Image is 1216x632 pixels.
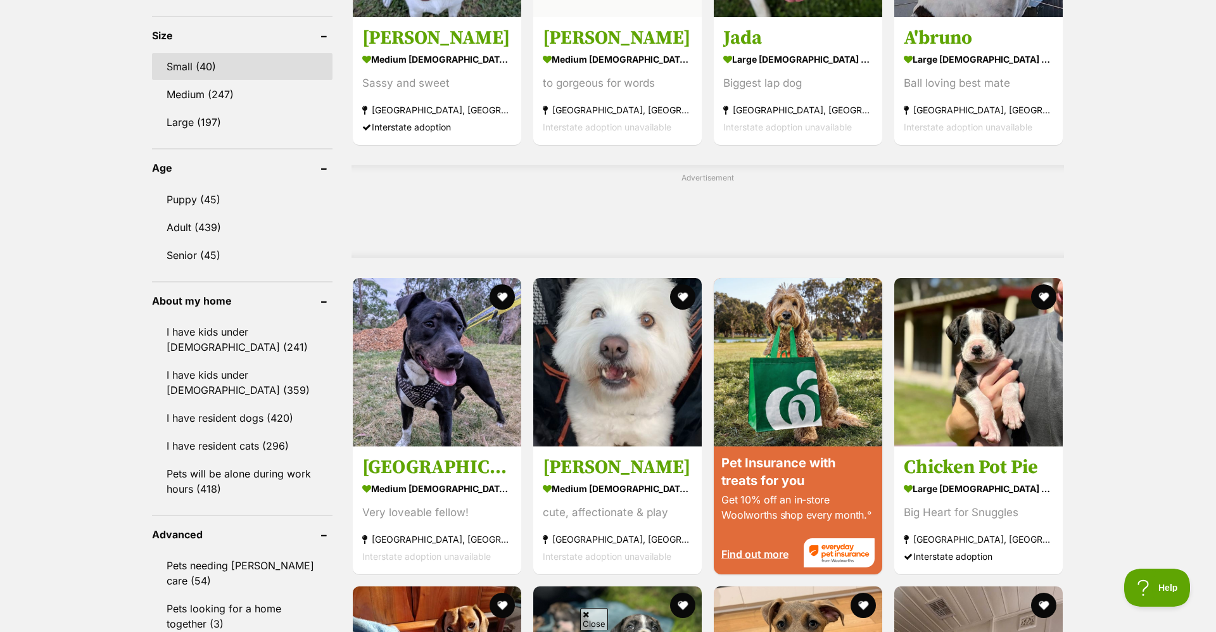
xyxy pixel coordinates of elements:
[533,446,702,574] a: [PERSON_NAME] medium [DEMOGRAPHIC_DATA] Dog cute, affectionate & play [GEOGRAPHIC_DATA], [GEOGRAP...
[543,75,692,92] div: to gorgeous for words
[894,278,1063,446] img: Chicken Pot Pie - Bull Arab Dog
[723,75,873,92] div: Biggest lap dog
[723,50,873,68] strong: large [DEMOGRAPHIC_DATA] Dog
[723,122,852,132] span: Interstate adoption unavailable
[362,118,512,136] div: Interstate adoption
[353,16,521,145] a: [PERSON_NAME] medium [DEMOGRAPHIC_DATA] Dog Sassy and sweet [GEOGRAPHIC_DATA], [GEOGRAPHIC_DATA] ...
[1031,593,1056,618] button: favourite
[543,479,692,498] strong: medium [DEMOGRAPHIC_DATA] Dog
[851,593,876,618] button: favourite
[152,460,332,502] a: Pets will be alone during work hours (418)
[904,479,1053,498] strong: large [DEMOGRAPHIC_DATA] Dog
[1031,284,1056,310] button: favourite
[904,101,1053,118] strong: [GEOGRAPHIC_DATA], [GEOGRAPHIC_DATA]
[543,504,692,521] div: cute, affectionate & play
[543,531,692,548] strong: [GEOGRAPHIC_DATA], [GEOGRAPHIC_DATA]
[152,186,332,213] a: Puppy (45)
[152,362,332,403] a: I have kids under [DEMOGRAPHIC_DATA] (359)
[490,593,515,618] button: favourite
[904,455,1053,479] h3: Chicken Pot Pie
[670,593,695,618] button: favourite
[723,101,873,118] strong: [GEOGRAPHIC_DATA], [GEOGRAPHIC_DATA]
[723,26,873,50] h3: Jada
[351,165,1064,258] div: Advertisement
[152,529,332,540] header: Advanced
[543,122,671,132] span: Interstate adoption unavailable
[152,242,332,269] a: Senior (45)
[580,608,608,630] span: Close
[670,284,695,310] button: favourite
[543,455,692,479] h3: [PERSON_NAME]
[152,319,332,360] a: I have kids under [DEMOGRAPHIC_DATA] (241)
[362,455,512,479] h3: [GEOGRAPHIC_DATA]
[353,278,521,446] img: Bilbo - Mixed breed Dog
[543,50,692,68] strong: medium [DEMOGRAPHIC_DATA] Dog
[353,446,521,574] a: [GEOGRAPHIC_DATA] medium [DEMOGRAPHIC_DATA] Dog Very loveable fellow! [GEOGRAPHIC_DATA], [GEOGRAP...
[152,53,332,80] a: Small (40)
[904,26,1053,50] h3: A'bruno
[894,16,1063,145] a: A'bruno large [DEMOGRAPHIC_DATA] Dog Ball loving best mate [GEOGRAPHIC_DATA], [GEOGRAPHIC_DATA] I...
[1124,569,1191,607] iframe: Help Scout Beacon - Open
[152,30,332,41] header: Size
[362,26,512,50] h3: [PERSON_NAME]
[362,50,512,68] strong: medium [DEMOGRAPHIC_DATA] Dog
[904,50,1053,68] strong: large [DEMOGRAPHIC_DATA] Dog
[904,122,1032,132] span: Interstate adoption unavailable
[362,75,512,92] div: Sassy and sweet
[490,284,515,310] button: favourite
[152,552,332,594] a: Pets needing [PERSON_NAME] care (54)
[152,405,332,431] a: I have resident dogs (420)
[152,109,332,136] a: Large (197)
[152,295,332,307] header: About my home
[904,548,1053,565] div: Interstate adoption
[533,16,702,145] a: [PERSON_NAME] medium [DEMOGRAPHIC_DATA] Dog to gorgeous for words [GEOGRAPHIC_DATA], [GEOGRAPHIC_...
[533,278,702,446] img: Milo - Japanese Spitz Dog
[152,81,332,108] a: Medium (247)
[543,101,692,118] strong: [GEOGRAPHIC_DATA], [GEOGRAPHIC_DATA]
[152,162,332,174] header: Age
[543,551,671,562] span: Interstate adoption unavailable
[362,101,512,118] strong: [GEOGRAPHIC_DATA], [GEOGRAPHIC_DATA]
[904,531,1053,548] strong: [GEOGRAPHIC_DATA], [GEOGRAPHIC_DATA]
[362,504,512,521] div: Very loveable fellow!
[152,214,332,241] a: Adult (439)
[904,75,1053,92] div: Ball loving best mate
[894,446,1063,574] a: Chicken Pot Pie large [DEMOGRAPHIC_DATA] Dog Big Heart for Snuggles [GEOGRAPHIC_DATA], [GEOGRAPHI...
[362,531,512,548] strong: [GEOGRAPHIC_DATA], [GEOGRAPHIC_DATA]
[543,26,692,50] h3: [PERSON_NAME]
[362,479,512,498] strong: medium [DEMOGRAPHIC_DATA] Dog
[904,504,1053,521] div: Big Heart for Snuggles
[714,16,882,145] a: Jada large [DEMOGRAPHIC_DATA] Dog Biggest lap dog [GEOGRAPHIC_DATA], [GEOGRAPHIC_DATA] Interstate...
[362,551,491,562] span: Interstate adoption unavailable
[152,433,332,459] a: I have resident cats (296)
